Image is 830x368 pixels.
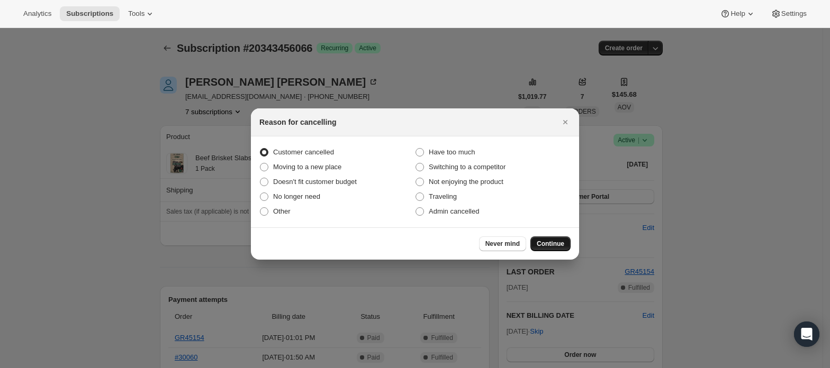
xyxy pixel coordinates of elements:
[429,207,479,215] span: Admin cancelled
[714,6,762,21] button: Help
[273,207,291,215] span: Other
[128,10,145,18] span: Tools
[23,10,51,18] span: Analytics
[60,6,120,21] button: Subscriptions
[273,163,341,171] span: Moving to a new place
[794,321,819,347] div: Open Intercom Messenger
[537,240,564,248] span: Continue
[273,192,320,200] span: No longer need
[730,10,745,18] span: Help
[530,236,571,251] button: Continue
[429,163,506,171] span: Switching to a competitor
[781,10,807,18] span: Settings
[429,178,503,186] span: Not enjoying the product
[66,10,113,18] span: Subscriptions
[429,192,457,200] span: Traveling
[764,6,813,21] button: Settings
[273,148,334,156] span: Customer cancelled
[485,240,520,248] span: Never mind
[558,115,573,130] button: Close
[122,6,161,21] button: Tools
[479,236,526,251] button: Never mind
[273,178,357,186] span: Doesn't fit customer budget
[429,148,475,156] span: Have too much
[259,117,336,127] h2: Reason for cancelling
[17,6,58,21] button: Analytics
